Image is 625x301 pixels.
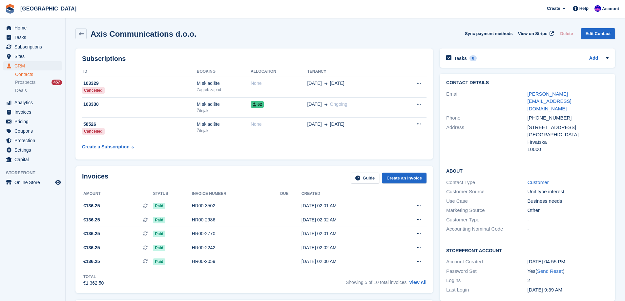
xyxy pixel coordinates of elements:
h2: Tasks [454,55,467,61]
div: Customer Type [446,216,527,224]
a: Preview store [54,179,62,186]
div: Žitnjak [197,108,251,114]
div: [DATE] 02:01 AM [302,202,391,209]
span: Storefront [6,170,65,176]
a: menu [3,155,62,164]
h2: Storefront Account [446,247,609,254]
div: None [251,80,307,87]
a: Prospects 457 [15,79,62,86]
a: Create an Invoice [382,173,427,183]
span: Pricing [14,117,54,126]
span: [DATE] [330,80,344,87]
div: HR00-2059 [192,258,280,265]
div: Cancelled [82,87,105,94]
a: Contacts [15,71,62,78]
div: [DATE] 02:01 AM [302,230,391,237]
div: [DATE] 04:55 PM [528,258,609,266]
a: menu [3,136,62,145]
a: Deals [15,87,62,94]
h2: About [446,167,609,174]
a: View All [409,280,427,285]
span: Paid [153,245,165,251]
th: Status [153,189,192,199]
a: menu [3,61,62,70]
span: 62 [251,101,264,108]
div: Use Case [446,198,527,205]
a: menu [3,42,62,51]
div: 0 [469,55,477,61]
div: 457 [52,80,62,85]
div: 10000 [528,146,609,153]
a: Send Reset [537,268,563,274]
a: Edit Contact [581,28,615,39]
div: Create a Subscription [82,143,130,150]
div: M skladište [197,101,251,108]
span: Tasks [14,33,54,42]
div: [DATE] 02:00 AM [302,258,391,265]
time: 2024-10-28 08:39:03 UTC [528,287,562,292]
div: 58526 [82,121,197,128]
th: Invoice number [192,189,280,199]
a: menu [3,98,62,107]
a: Create a Subscription [82,141,134,153]
span: ( ) [535,268,564,274]
a: menu [3,33,62,42]
a: menu [3,145,62,155]
th: Created [302,189,391,199]
h2: Contact Details [446,80,609,85]
div: M skladište [197,80,251,87]
div: [GEOGRAPHIC_DATA] [528,131,609,139]
span: €136.25 [83,216,100,223]
div: - [528,216,609,224]
span: Subscriptions [14,42,54,51]
span: Invoices [14,107,54,117]
div: Hrvatska [528,139,609,146]
div: Žitnjak [197,128,251,134]
div: Other [528,207,609,214]
span: Ongoing [330,102,347,107]
div: HR00-2986 [192,216,280,223]
a: menu [3,107,62,117]
div: Yes [528,268,609,275]
div: Account Created [446,258,527,266]
span: Sites [14,52,54,61]
div: M skladište [197,121,251,128]
div: Last Login [446,286,527,294]
span: Create [547,5,560,12]
div: HR00-2770 [192,230,280,237]
span: Capital [14,155,54,164]
span: View on Stripe [518,30,547,37]
span: Settings [14,145,54,155]
a: View on Stripe [515,28,555,39]
a: menu [3,23,62,32]
div: 103330 [82,101,197,108]
th: ID [82,66,197,77]
div: None [251,121,307,128]
span: Paid [153,217,165,223]
div: Unit type interest [528,188,609,196]
div: HR00-2242 [192,244,280,251]
a: menu [3,126,62,136]
div: Marketing Source [446,207,527,214]
a: menu [3,178,62,187]
div: Contact Type [446,179,527,186]
div: 2 [528,277,609,284]
span: [DATE] [307,80,322,87]
span: €136.25 [83,202,100,209]
span: €136.25 [83,258,100,265]
a: Guide [351,173,380,183]
div: [DATE] 02:02 AM [302,216,391,223]
div: Password Set [446,268,527,275]
div: Zagreb zapad [197,87,251,93]
img: Ivan Gačić [594,5,601,12]
span: Showing 5 of 10 total invoices [346,280,406,285]
a: Add [589,55,598,62]
div: 103329 [82,80,197,87]
div: - [528,225,609,233]
span: Paid [153,258,165,265]
span: CRM [14,61,54,70]
span: Home [14,23,54,32]
button: Delete [557,28,575,39]
a: menu [3,52,62,61]
span: Paid [153,203,165,209]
